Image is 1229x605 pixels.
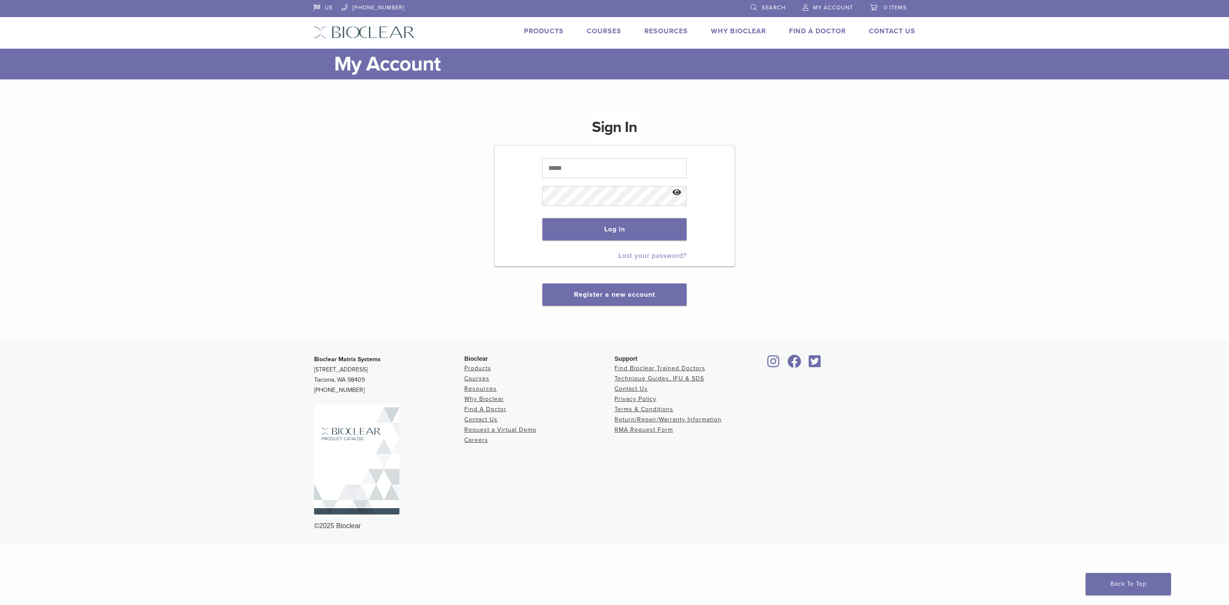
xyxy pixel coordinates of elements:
[524,27,564,35] a: Products
[869,27,915,35] a: Contact Us
[884,4,907,11] span: 0 items
[464,375,489,382] a: Courses
[668,182,686,204] button: Show password
[614,416,722,423] a: Return/Repair/Warranty Information
[464,436,488,444] a: Careers
[711,27,766,35] a: Why Bioclear
[765,360,783,368] a: Bioclear
[614,375,704,382] a: Technique Guides, IFU & SDS
[614,385,648,392] a: Contact Us
[574,290,655,299] a: Register a new account
[464,426,536,433] a: Request a Virtual Demo
[614,355,638,362] span: Support
[1086,573,1171,595] a: Back To Top
[314,521,915,531] div: ©2025 Bioclear
[592,117,637,144] h1: Sign In
[618,251,687,260] a: Lost your password?
[614,406,673,413] a: Terms & Conditions
[314,404,399,514] img: Bioclear
[542,218,686,240] button: Log in
[762,4,786,11] span: Search
[314,354,464,395] p: [STREET_ADDRESS] Tacoma, WA 98409 [PHONE_NUMBER]
[464,406,507,413] a: Find A Doctor
[806,360,824,368] a: Bioclear
[334,49,915,79] h1: My Account
[784,360,804,368] a: Bioclear
[614,426,673,433] a: RMA Request Form
[314,356,381,363] strong: Bioclear Matrix Systems
[542,284,687,306] button: Register a new account
[644,27,688,35] a: Resources
[789,27,846,35] a: Find A Doctor
[813,4,853,11] span: My Account
[314,26,415,38] img: Bioclear
[587,27,621,35] a: Courses
[464,395,504,403] a: Why Bioclear
[614,365,705,372] a: Find Bioclear Trained Doctors
[614,395,656,403] a: Privacy Policy
[464,416,498,423] a: Contact Us
[464,365,491,372] a: Products
[464,355,488,362] span: Bioclear
[464,385,497,392] a: Resources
